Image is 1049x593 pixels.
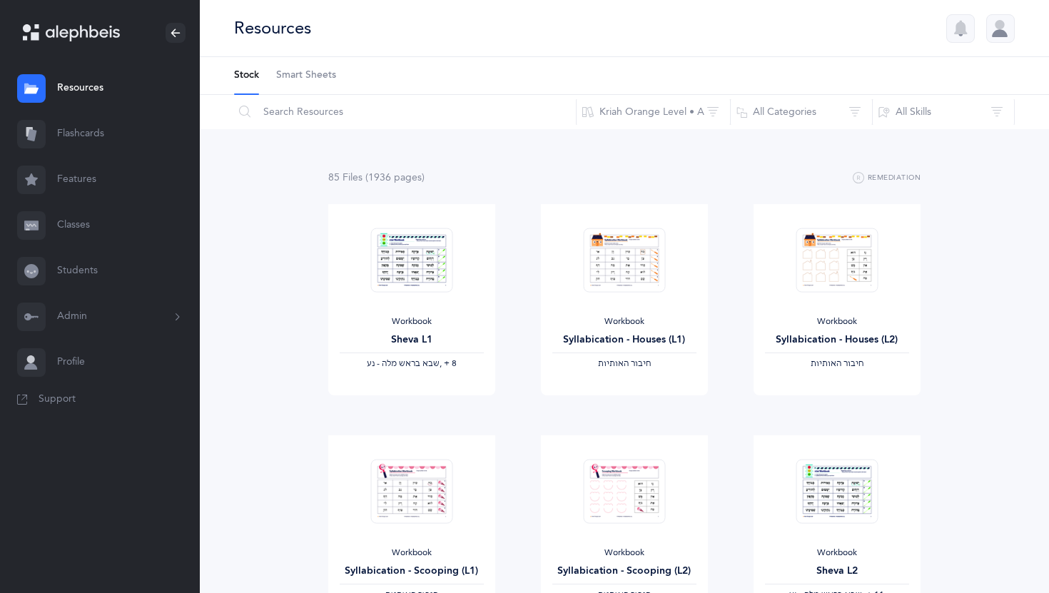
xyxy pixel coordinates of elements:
[765,547,909,559] div: Workbook
[367,358,440,368] span: ‫שבא בראש מלה - נע‬
[552,547,696,559] div: Workbook
[765,564,909,579] div: Sheva L2
[552,316,696,328] div: Workbook
[233,95,577,129] input: Search Resources
[370,228,452,293] img: Sheva-Workbook-Orange-A-L1_EN_thumbnail_1757036998.png
[552,564,696,579] div: Syllabication - Scooping (L2)
[552,333,696,348] div: Syllabication - Houses (L1)
[234,16,311,40] div: Resources
[796,228,878,293] img: Syllabication-Workbook-Level-2-Houses-EN_thumbnail_1741114840.png
[358,172,363,183] span: s
[765,316,909,328] div: Workbook
[796,459,878,524] img: Sheva-Workbook-Orange-A-L2_EN_thumbnail_1757037028.png
[340,564,484,579] div: Syllabication - Scooping (L1)
[328,172,363,183] span: 85 File
[276,69,336,83] span: Smart Sheets
[583,459,665,524] img: Syllabication-Workbook-Level-2-Scooping-EN_thumbnail_1724263547.png
[811,358,863,368] span: ‫חיבור האותיות‬
[340,316,484,328] div: Workbook
[340,358,484,370] div: ‪, + 8‬
[576,95,731,129] button: Kriah Orange Level • A
[598,358,651,368] span: ‫חיבור האותיות‬
[370,459,452,524] img: Syllabication-Workbook-Level-1-EN_Orange_Scooping_thumbnail_1741114890.png
[872,95,1015,129] button: All Skills
[765,333,909,348] div: Syllabication - Houses (L2)
[340,333,484,348] div: Sheva L1
[39,392,76,407] span: Support
[340,547,484,559] div: Workbook
[853,170,921,187] button: Remediation
[365,172,425,183] span: (1936 page )
[417,172,422,183] span: s
[730,95,873,129] button: All Categories
[583,228,665,293] img: Syllabication-Workbook-Level-1-EN_Orange_Houses_thumbnail_1741114714.png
